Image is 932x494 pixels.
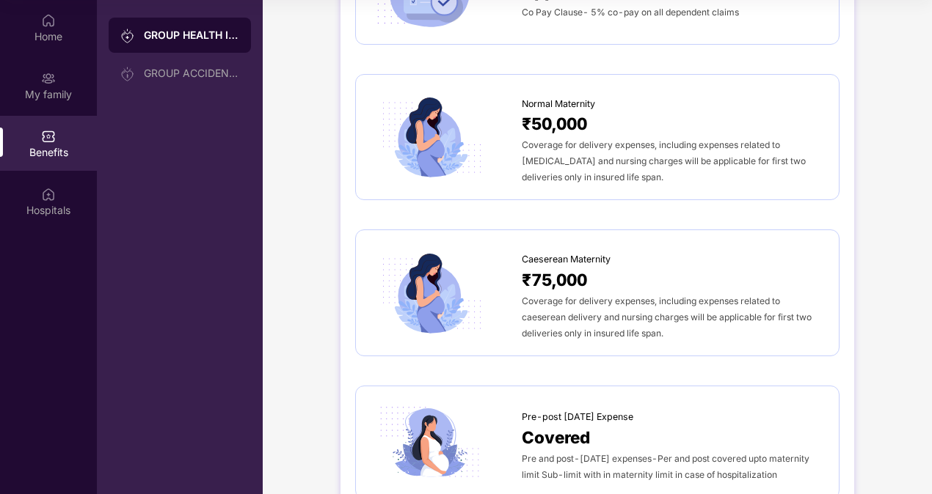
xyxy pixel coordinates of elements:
[522,424,590,450] span: Covered
[522,410,633,424] span: Pre-post [DATE] Expense
[522,7,739,18] span: Co Pay Clause- 5% co-pay on all dependent claims
[144,67,239,79] div: GROUP ACCIDENTAL INSURANCE
[41,187,56,202] img: svg+xml;base64,PHN2ZyBpZD0iSG9zcGl0YWxzIiB4bWxucz0iaHR0cDovL3d3dy53My5vcmcvMjAwMC9zdmciIHdpZHRoPS...
[41,71,56,86] img: svg+xml;base64,PHN2ZyB3aWR0aD0iMjAiIGhlaWdodD0iMjAiIHZpZXdCb3g9IjAgMCAyMCAyMCIgZmlsbD0ibm9uZSIgeG...
[41,13,56,28] img: svg+xml;base64,PHN2ZyBpZD0iSG9tZSIgeG1sbnM9Imh0dHA6Ly93d3cudzMub3JnLzIwMDAvc3ZnIiB3aWR0aD0iMjAiIG...
[120,67,135,81] img: svg+xml;base64,PHN2ZyB3aWR0aD0iMjAiIGhlaWdodD0iMjAiIHZpZXdCb3g9IjAgMCAyMCAyMCIgZmlsbD0ibm9uZSIgeG...
[371,252,489,335] img: icon
[522,97,595,111] span: Normal Maternity
[522,267,587,292] span: ₹75,000
[522,252,611,267] span: Caeserean Maternity
[371,96,489,179] img: icon
[522,453,809,480] span: Pre and post-[DATE] expenses-Per and post covered upto maternity limit Sub-limit with in maternit...
[120,29,135,43] img: svg+xml;base64,PHN2ZyB3aWR0aD0iMjAiIGhlaWdodD0iMjAiIHZpZXdCb3g9IjAgMCAyMCAyMCIgZmlsbD0ibm9uZSIgeG...
[522,111,587,136] span: ₹50,000
[371,401,489,484] img: icon
[144,28,239,43] div: GROUP HEALTH INSURANCE
[41,129,56,144] img: svg+xml;base64,PHN2ZyBpZD0iQmVuZWZpdHMiIHhtbG5zPSJodHRwOi8vd3d3LnczLm9yZy8yMDAwL3N2ZyIgd2lkdGg9Ij...
[522,295,812,339] span: Coverage for delivery expenses, including expenses related to caeserean delivery and nursing char...
[522,139,806,183] span: Coverage for delivery expenses, including expenses related to [MEDICAL_DATA] and nursing charges ...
